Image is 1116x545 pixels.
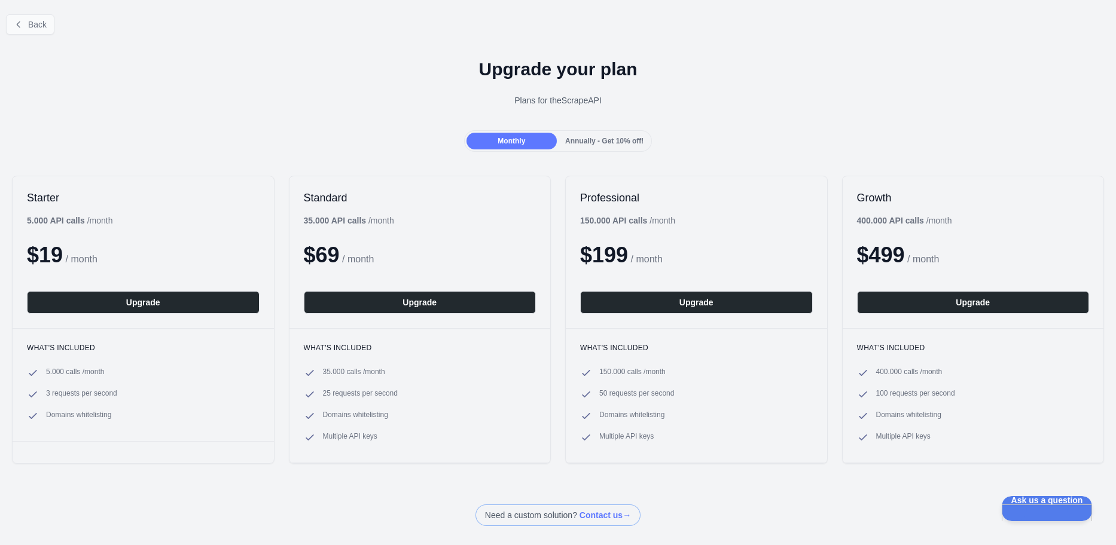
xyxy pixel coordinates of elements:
b: 400.000 API calls [857,216,924,225]
h2: Growth [857,191,1090,205]
iframe: Help Scout Beacon - Open [1002,496,1092,521]
span: $ 499 [857,243,905,267]
b: 150.000 API calls [580,216,647,225]
h2: Professional [580,191,813,205]
span: $ 199 [580,243,628,267]
div: / month [857,215,952,226]
h2: Standard [304,191,536,205]
div: / month [580,215,675,226]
